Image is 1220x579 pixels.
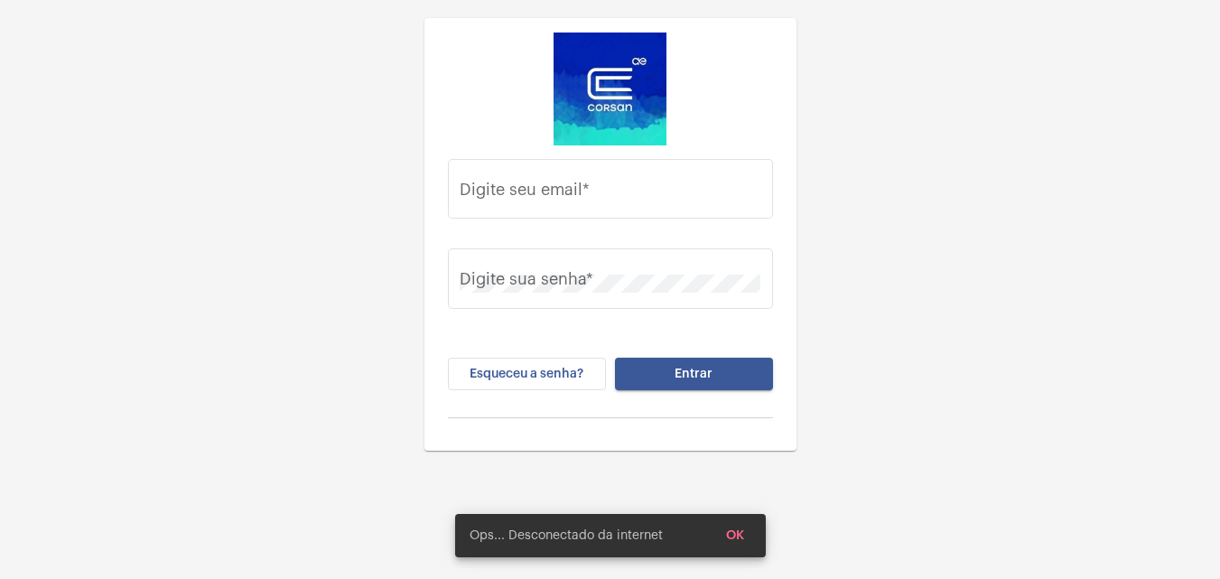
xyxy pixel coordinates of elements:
img: d4669ae0-8c07-2337-4f67-34b0df7f5ae4.jpeg [554,33,666,145]
button: OK [712,519,759,552]
span: Esqueceu a senha? [470,368,583,380]
button: Entrar [615,358,773,390]
span: OK [726,529,744,542]
span: Ops... Desconectado da internet [470,527,663,545]
button: Esqueceu a senha? [448,358,606,390]
span: Entrar [675,368,712,380]
input: Digite seu email [460,184,760,202]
